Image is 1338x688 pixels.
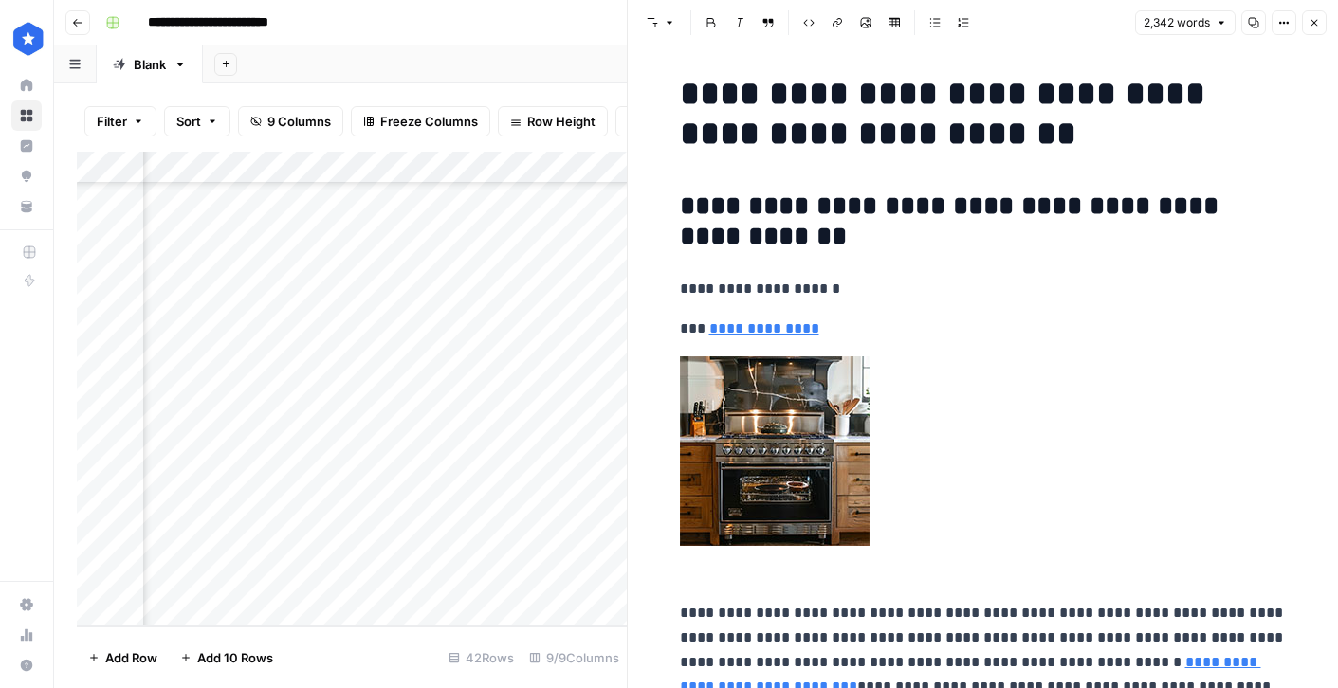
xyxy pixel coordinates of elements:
[134,55,166,74] div: Blank
[441,643,522,673] div: 42 Rows
[11,100,42,131] a: Browse
[522,643,627,673] div: 9/9 Columns
[11,22,46,56] img: ConsumerAffairs Logo
[1144,14,1210,31] span: 2,342 words
[380,112,478,131] span: Freeze Columns
[164,106,230,136] button: Sort
[11,191,42,222] a: Your Data
[11,650,42,680] button: Help + Support
[238,106,343,136] button: 9 Columns
[105,648,157,667] span: Add Row
[11,161,42,191] a: Opportunities
[169,643,284,673] button: Add 10 Rows
[97,112,127,131] span: Filter
[176,112,201,131] span: Sort
[498,106,608,136] button: Row Height
[197,648,273,667] span: Add 10 Rows
[11,15,42,63] button: Workspace: ConsumerAffairs
[1135,10,1236,35] button: 2,342 words
[267,112,331,131] span: 9 Columns
[77,643,169,673] button: Add Row
[351,106,490,136] button: Freeze Columns
[97,45,203,83] a: Blank
[11,589,42,620] a: Settings
[11,620,42,650] a: Usage
[84,106,156,136] button: Filter
[11,131,42,161] a: Insights
[11,70,42,100] a: Home
[527,112,596,131] span: Row Height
